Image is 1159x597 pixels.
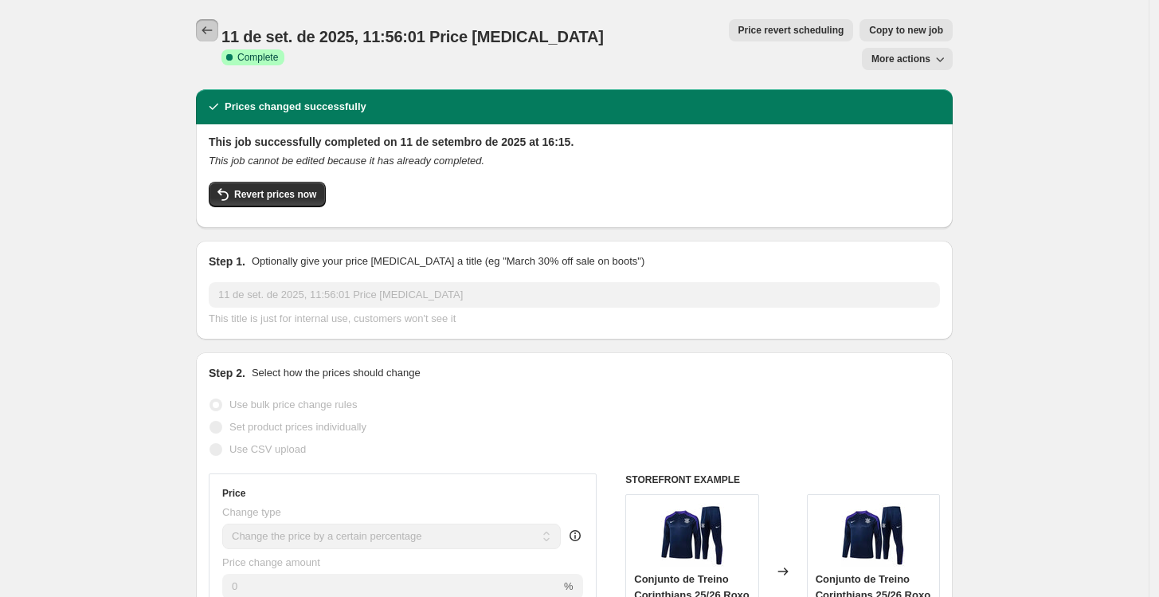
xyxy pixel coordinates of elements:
span: 11 de set. de 2025, 11:56:01 Price [MEDICAL_DATA] [221,28,604,45]
i: This job cannot be edited because it has already completed. [209,155,484,167]
button: Copy to new job [859,19,953,41]
h2: Step 2. [209,365,245,381]
span: Copy to new job [869,24,943,37]
button: Price revert scheduling [729,19,854,41]
span: Revert prices now [234,188,316,201]
span: Complete [237,51,278,64]
span: Set product prices individually [229,421,366,433]
button: Price change jobs [196,19,218,41]
input: 30% off holiday sale [209,282,940,308]
button: More actions [862,48,953,70]
span: Change type [222,506,281,518]
h2: This job successfully completed on 11 de setembro de 2025 at 16:15. [209,134,940,150]
span: More actions [871,53,930,65]
p: Optionally give your price [MEDICAL_DATA] a title (eg "March 30% off sale on boots") [252,253,644,269]
p: Select how the prices should change [252,365,421,381]
img: img_9267-eb6ae285ff465d4c2817436255218528-1024-1024_800x-f3a899edb8e860028917527721618047-640-0_f... [841,503,905,567]
div: help [567,528,583,544]
span: Use CSV upload [229,443,306,455]
span: Use bulk price change rules [229,399,357,410]
h2: Prices changed successfully [225,99,366,115]
span: Price change amount [222,556,320,568]
span: Price revert scheduling [738,24,844,37]
span: % [564,580,574,592]
img: img_9267-eb6ae285ff465d4c2817436255218528-1024-1024_800x-f3a899edb8e860028917527721618047-640-0_f... [660,503,724,567]
h3: Price [222,487,245,500]
h2: Step 1. [209,253,245,269]
span: This title is just for internal use, customers won't see it [209,312,456,324]
h6: STOREFRONT EXAMPLE [625,473,940,486]
button: Revert prices now [209,182,326,207]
